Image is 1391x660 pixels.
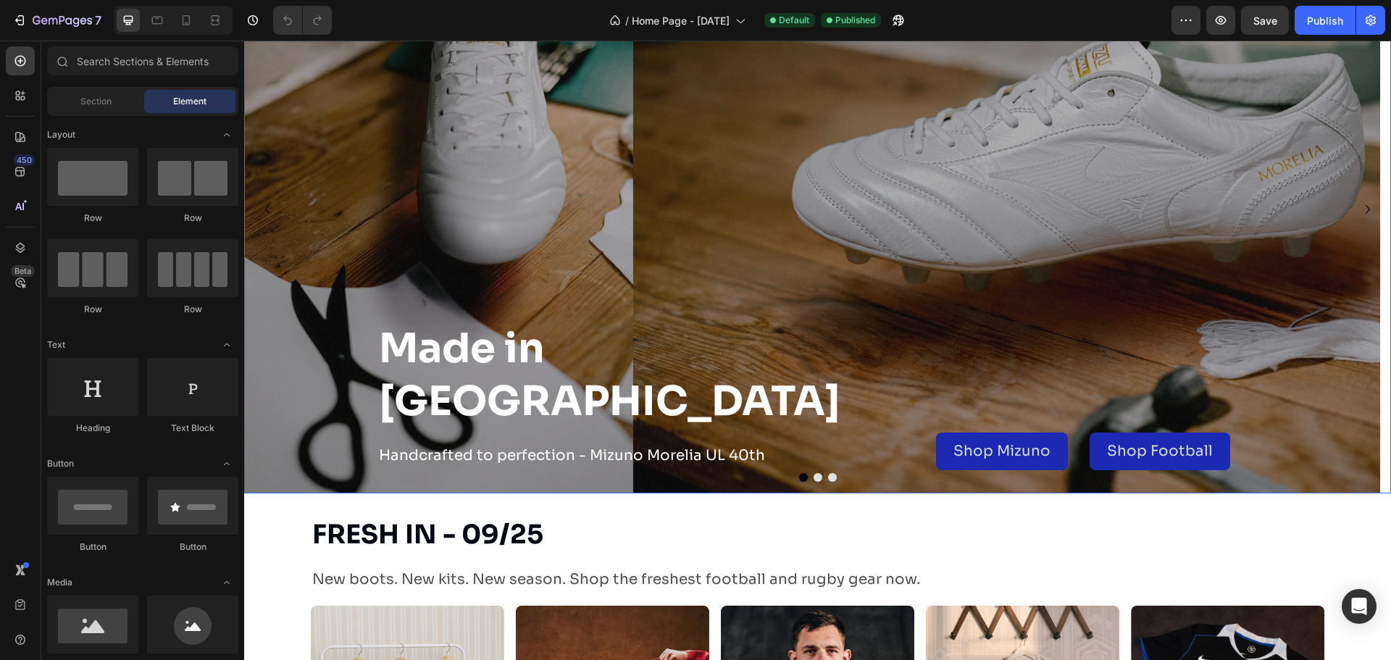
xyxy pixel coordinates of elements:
[709,398,806,424] p: Shop Mizuno
[14,154,35,166] div: 450
[779,14,809,27] span: Default
[215,452,238,475] span: Toggle open
[215,333,238,356] span: Toggle open
[1342,589,1377,624] div: Open Intercom Messenger
[625,13,629,28] span: /
[11,265,35,277] div: Beta
[632,13,730,28] span: Home Page - [DATE]
[273,6,332,35] div: Undo/Redo
[863,398,969,424] p: Shop Football
[1241,6,1289,35] button: Save
[80,95,112,108] span: Section
[147,422,238,435] div: Text Block
[835,14,875,27] span: Published
[47,303,138,316] div: Row
[68,526,1079,552] p: New boots. New kits. New season. Shop the freshest football and rugby gear now.
[173,95,206,108] span: Element
[215,123,238,146] span: Toggle open
[1295,6,1356,35] button: Publish
[47,457,74,470] span: Button
[6,6,108,35] button: 7
[569,433,578,441] button: Dot
[47,128,75,141] span: Layout
[215,571,238,594] span: Toggle open
[147,212,238,225] div: Row
[68,477,299,510] strong: FRESH IN - 09/25
[47,46,238,75] input: Search Sections & Elements
[1112,157,1135,180] button: Carousel Next Arrow
[47,422,138,435] div: Heading
[47,338,65,351] span: Text
[95,12,101,29] p: 7
[147,303,238,316] div: Row
[47,212,138,225] div: Row
[47,540,138,554] div: Button
[555,433,564,441] button: Dot
[47,576,72,589] span: Media
[584,433,593,441] button: Dot
[147,540,238,554] div: Button
[1307,13,1343,28] div: Publish
[244,41,1391,660] iframe: Design area
[1253,14,1277,27] span: Save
